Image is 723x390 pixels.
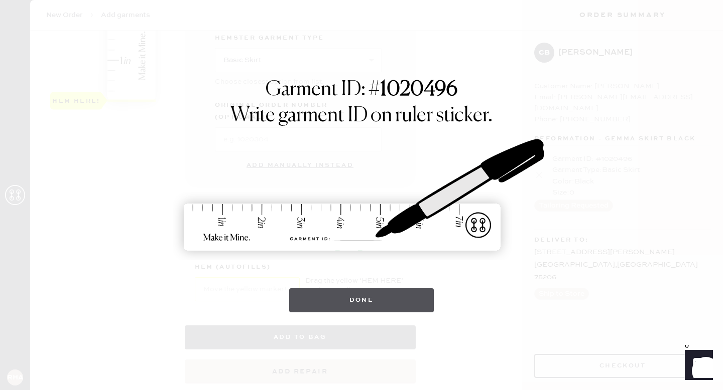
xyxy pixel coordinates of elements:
[675,345,718,388] iframe: Front Chat
[380,80,457,100] strong: 1020496
[289,288,434,312] button: Done
[173,113,550,278] img: ruler-sticker-sharpie.svg
[266,78,457,104] h1: Garment ID: #
[230,104,493,128] h1: Write garment ID on ruler sticker.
